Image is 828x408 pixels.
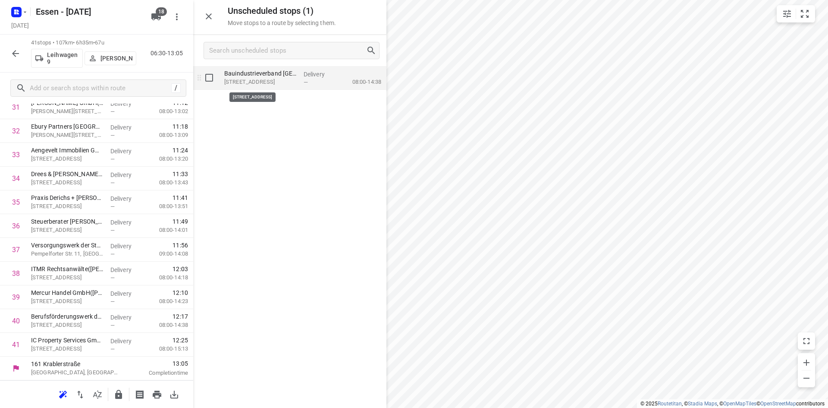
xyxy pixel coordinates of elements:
[172,336,188,345] span: 12:25
[171,83,181,93] div: /
[658,401,682,407] a: Routetitan
[31,170,103,178] p: Drees & Sommer SE(Nicole Melters)
[760,401,796,407] a: OpenStreetMap
[12,269,20,278] div: 38
[172,170,188,178] span: 11:33
[200,8,217,25] button: Close
[110,180,115,186] span: —
[131,369,188,377] p: Completion time
[366,45,379,56] div: Search
[12,174,20,183] div: 34
[12,246,20,254] div: 37
[31,39,136,47] p: 41 stops • 107km • 6h35m
[145,155,188,163] p: 08:00-13:20
[31,368,121,377] p: [GEOGRAPHIC_DATA], [GEOGRAPHIC_DATA]
[47,51,79,65] p: Leihwagen 9
[93,39,95,46] span: •
[796,5,813,22] button: Fit zoom
[31,155,103,163] p: Kennedydamm 55, Düsseldorf
[110,289,142,298] p: Delivery
[172,217,188,226] span: 11:49
[228,19,336,26] p: Move stops to a route by selecting them.
[31,265,103,273] p: ITMR Rechtsanwälte(Patrizia Bichajlo)
[168,8,185,25] button: More
[12,341,20,349] div: 41
[12,317,20,325] div: 40
[777,5,815,22] div: small contained button group
[339,78,381,86] p: 08:00-14:38
[201,69,218,86] span: Select
[110,251,115,257] span: —
[110,386,127,403] button: Lock route
[31,360,121,368] p: 161 Krablerstraße
[31,178,103,187] p: Derendorfer Allee 6, Düsseldorf
[31,122,103,131] p: Ebury Partners Belgium SA/NV Zweigniederlassung Deutschland(Sarah Kahn)
[30,82,171,95] input: Add or search stops within route
[31,345,103,353] p: Toulouser Allee 19a, Düsseldorf
[145,345,188,353] p: 08:00-15:13
[31,336,103,345] p: IC Property Services GmbH(Nancy Grunwald)
[151,49,186,58] p: 06:30-13:05
[110,337,142,345] p: Delivery
[145,202,188,211] p: 08:00-13:51
[31,288,103,297] p: Mercur Handel GmbH(Martina Thiemann)
[110,266,142,274] p: Delivery
[148,390,166,398] span: Print route
[110,227,115,234] span: —
[224,78,297,86] p: [STREET_ADDRESS]
[110,203,115,210] span: —
[12,151,20,159] div: 33
[172,265,188,273] span: 12:03
[778,5,796,22] button: Map settings
[72,390,89,398] span: Reverse route
[193,66,386,407] div: grid
[688,401,717,407] a: Stadia Maps
[110,275,115,281] span: —
[110,108,115,115] span: —
[145,226,188,234] p: 08:00-14:01
[85,51,136,65] button: [PERSON_NAME]
[110,99,142,108] p: Delivery
[172,193,188,202] span: 11:41
[145,321,188,329] p: 08:00-14:38
[224,69,297,78] p: Bauindustrieverband Nordrhein-Westfalen e.V(Claire Jobst)
[31,217,103,226] p: Steuerberater Olaf Maubach - Claudia Goebel(Monique Gercken)
[110,147,142,155] p: Delivery
[31,250,103,258] p: Pempelforter Str. 11, Düsseldorf
[172,288,188,297] span: 12:10
[110,313,142,322] p: Delivery
[110,322,115,329] span: —
[31,312,103,321] p: Berufsförderungswerk der Bauindustrie NRW gGmbH(Yvonne Striegel)
[89,390,106,398] span: Sort by time window
[12,222,20,230] div: 36
[100,55,132,62] p: [PERSON_NAME]
[31,321,103,329] p: Uhlandstraße 56, Düsseldorf
[640,401,825,407] li: © 2025 , © , © © contributors
[172,146,188,155] span: 11:24
[12,293,20,301] div: 39
[110,346,115,352] span: —
[12,103,20,111] div: 31
[156,7,167,16] span: 18
[147,8,165,25] button: 18
[32,5,144,19] h5: Rename
[31,241,103,250] p: Versorgungswerk der Steuerberater NRW(Eva Urmersbach)
[131,390,148,398] span: Print shipping labels
[145,297,188,306] p: 08:00-14:23
[31,273,103,282] p: Schirmerstraße 80, Düsseldorf
[54,390,72,398] span: Reoptimize route
[166,390,183,398] span: Download route
[145,178,188,187] p: 08:00-13:43
[110,242,142,250] p: Delivery
[110,194,142,203] p: Delivery
[145,273,188,282] p: 08:00-14:18
[145,107,188,116] p: 08:00-13:02
[145,131,188,139] p: 08:00-13:09
[31,297,103,306] p: [STREET_ADDRESS]
[110,218,142,227] p: Delivery
[31,49,83,68] button: Leihwagen 9
[12,127,20,135] div: 32
[172,241,188,250] span: 11:56
[172,312,188,321] span: 12:17
[723,401,756,407] a: OpenMapTiles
